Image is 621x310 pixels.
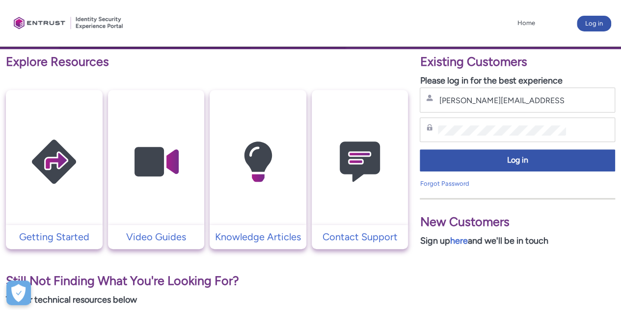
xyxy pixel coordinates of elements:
a: Getting Started [6,229,103,244]
div: Cookie Preferences [6,281,31,305]
input: Username [438,95,566,106]
a: Video Guides [108,229,205,244]
p: New Customers [420,213,615,231]
img: Getting Started [7,109,101,215]
a: Home [515,16,538,30]
button: Log in [420,149,615,171]
p: Knowledge Articles [215,229,301,244]
p: Contact Support [317,229,404,244]
img: Contact Support [313,109,406,215]
a: here [450,235,467,246]
p: Explore Resources [6,53,408,71]
a: Forgot Password [420,180,469,187]
p: Getting Started [11,229,98,244]
button: Log in [577,16,611,31]
button: Open Preferences [6,281,31,305]
p: Sign up and we'll be in touch [420,234,615,248]
a: Contact Support [312,229,408,244]
p: Try our technical resources below [6,293,408,307]
p: Existing Customers [420,53,615,71]
p: Please log in for the best experience [420,74,615,87]
img: Video Guides [109,109,203,215]
a: Knowledge Articles [210,229,306,244]
img: Knowledge Articles [211,109,304,215]
span: Log in [426,155,609,166]
p: Still Not Finding What You're Looking For? [6,272,408,290]
p: Video Guides [113,229,200,244]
